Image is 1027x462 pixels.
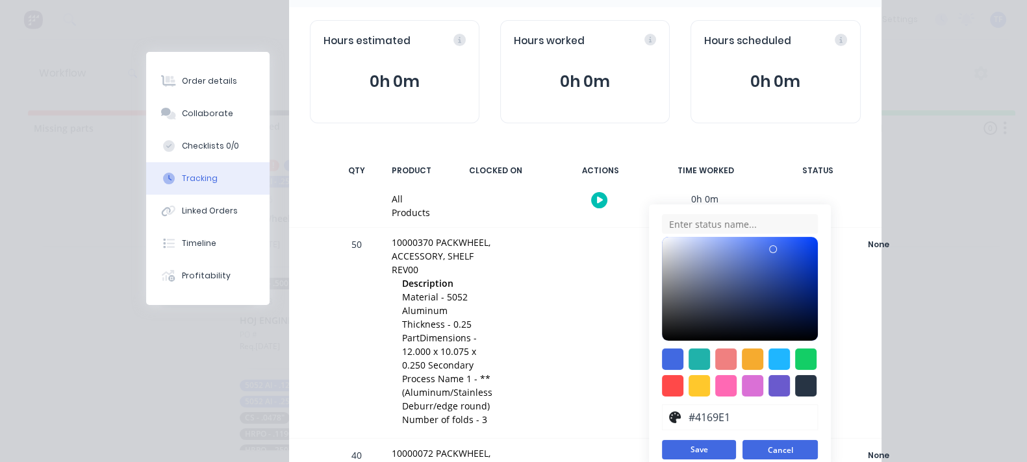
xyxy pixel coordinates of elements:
[704,69,846,94] button: 0h 0m
[146,65,270,97] button: Order details
[768,348,790,370] div: #1fb6ff
[742,440,818,459] button: Cancel
[182,75,237,87] div: Order details
[715,348,737,370] div: #f08080
[514,34,585,49] span: Hours worked
[514,69,656,94] button: 0h 0m
[689,348,710,370] div: #20b2aa
[742,348,763,370] div: #f6ab2f
[768,375,790,396] div: #6a5acd
[182,173,218,184] div: Tracking
[402,291,492,426] span: Material - 5052 Aluminum Thickness - 0.25 PartDimensions - 12.000 x 10.075 x 0.250 Secondary Proc...
[146,97,270,130] button: Collaborate
[323,34,411,49] span: Hours estimated
[831,236,926,254] button: None
[657,157,755,184] div: TIME WORKED
[146,162,270,195] button: Tracking
[182,270,231,282] div: Profitability
[182,140,239,152] div: Checklists 0/0
[447,157,544,184] div: CLOCKED ON
[742,375,763,396] div: #da70d6
[715,375,737,396] div: #ff69b4
[323,69,466,94] button: 0h 0m
[662,348,683,370] div: #4169e1
[795,375,817,396] div: #273444
[795,348,817,370] div: #13ce66
[182,205,238,217] div: Linked Orders
[763,157,873,184] div: STATUS
[392,236,492,276] div: 10000370 PACKWHEEL, ACCESSORY, SHELF REV00
[402,276,453,290] span: Description
[662,440,736,459] button: Save
[392,192,430,219] div: All Products
[662,375,683,396] div: #ff4949
[832,236,926,253] div: None
[146,130,270,162] button: Checklists 0/0
[146,227,270,260] button: Timeline
[662,214,818,234] input: Enter status name...
[146,195,270,227] button: Linked Orders
[656,184,754,213] div: 0h 0m
[146,260,270,292] button: Profitability
[337,230,376,438] div: 50
[182,108,233,119] div: Collaborate
[337,157,376,184] div: QTY
[552,157,650,184] div: ACTIONS
[689,375,710,396] div: #ffc82c
[384,157,439,184] div: PRODUCT
[182,237,216,249] div: Timeline
[704,34,791,49] span: Hours scheduled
